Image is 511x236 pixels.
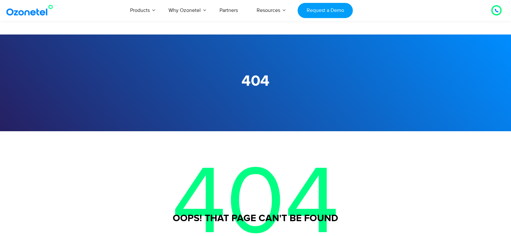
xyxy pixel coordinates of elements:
[298,3,353,18] a: Request a Demo
[54,212,457,225] h3: Oops! That page can't be found
[54,73,457,90] h1: 404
